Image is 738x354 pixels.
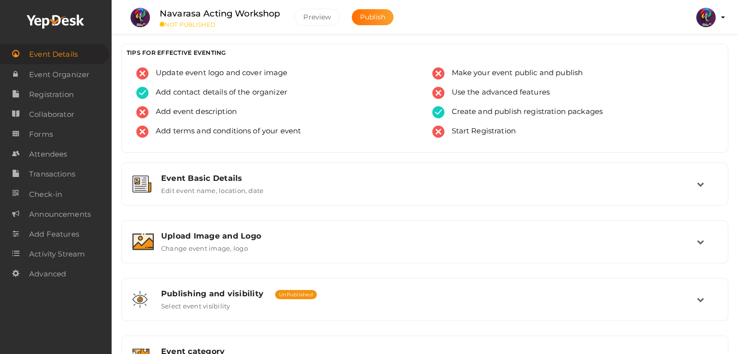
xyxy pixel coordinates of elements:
[275,290,317,299] span: UnPublished
[161,289,263,298] span: Publishing and visibility
[29,225,79,244] span: Add Features
[29,244,85,264] span: Activity Stream
[29,125,53,144] span: Forms
[29,65,89,84] span: Event Organizer
[132,291,148,308] img: shared-vision.svg
[160,21,280,28] small: NOT PUBLISHED
[444,87,550,99] span: Use the advanced features
[432,87,444,99] img: error.svg
[136,106,148,118] img: error.svg
[161,298,230,310] label: Select event visibility
[127,49,723,56] h3: TIPS FOR EFFECTIVE EVENTING
[132,176,151,193] img: event-details.svg
[29,145,67,164] span: Attendees
[29,264,66,284] span: Advanced
[29,185,62,204] span: Check-in
[136,87,148,99] img: tick-success.svg
[161,241,248,252] label: Change event image, logo
[161,231,697,241] div: Upload Image and Logo
[444,106,603,118] span: Create and publish registration packages
[444,126,516,138] span: Start Registration
[29,85,74,104] span: Registration
[148,67,288,80] span: Update event logo and cover image
[136,67,148,80] img: error.svg
[29,105,74,124] span: Collaborator
[161,183,263,194] label: Edit event name, location, date
[160,7,280,21] label: Navarasa Acting Workshop
[148,126,301,138] span: Add terms and conditions of your event
[444,67,583,80] span: Make your event public and publish
[29,164,75,184] span: Transactions
[352,9,394,25] button: Publish
[148,87,287,99] span: Add contact details of the organizer
[161,174,697,183] div: Event Basic Details
[132,233,154,250] img: image.svg
[148,106,237,118] span: Add event description
[127,245,723,254] a: Upload Image and Logo Change event image, logo
[696,8,716,27] img: 5BK8ZL5P_small.png
[29,205,91,224] span: Announcements
[127,187,723,196] a: Event Basic Details Edit event name, location, date
[432,106,444,118] img: tick-success.svg
[432,67,444,80] img: error.svg
[127,303,723,312] a: Publishing and visibility UnPublished Select event visibility
[29,45,78,64] span: Event Details
[136,126,148,138] img: error.svg
[295,9,340,26] button: Preview
[131,8,150,27] img: HKNQUPEJ_small.png
[360,13,386,21] span: Publish
[432,126,444,138] img: error.svg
